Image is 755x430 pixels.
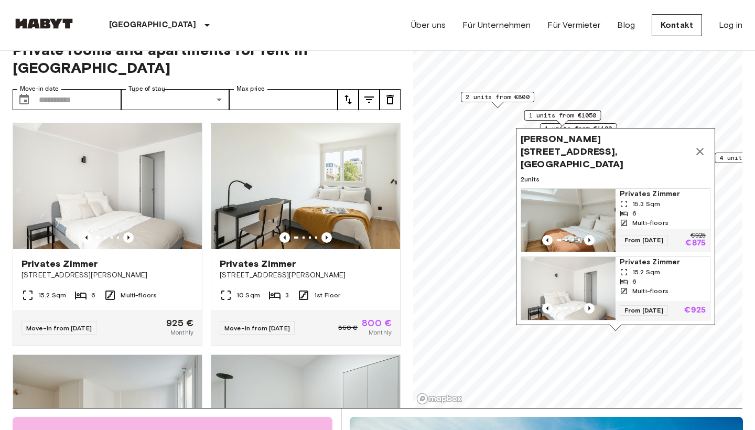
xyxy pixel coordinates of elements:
span: 1 units from €1050 [529,111,597,120]
span: 2 units [521,175,710,184]
label: Type of stay [128,84,165,93]
div: Map marker [516,128,715,331]
img: Marketing picture of unit FR-18-003-003-04 [521,257,616,320]
div: Map marker [540,123,617,139]
label: Max price [236,84,265,93]
button: Choose date [14,89,35,110]
span: Monthly [170,328,193,337]
p: €925 [684,306,706,315]
span: From [DATE] [620,235,668,245]
a: Log in [719,19,742,31]
img: Marketing picture of unit FR-18-003-003-04 [13,123,202,249]
a: Über uns [411,19,446,31]
span: Move-in from [DATE] [224,324,290,332]
span: Multi-floors [632,286,668,296]
span: Move-in from [DATE] [26,324,92,332]
button: tune [380,89,401,110]
span: 6 [632,277,637,286]
span: 1 units from €1100 [545,124,612,133]
span: 15.2 Sqm [632,267,660,277]
a: Marketing picture of unit FR-18-002-015-03HPrevious imagePrevious imagePrivates Zimmer[STREET_ADD... [211,123,401,346]
span: 10 Sqm [236,291,260,300]
span: 15.2 Sqm [38,291,66,300]
p: €925 [691,233,706,239]
span: Private rooms and apartments for rent in [GEOGRAPHIC_DATA] [13,41,401,77]
span: [STREET_ADDRESS][PERSON_NAME] [220,270,392,281]
span: 2 units from €800 [466,92,530,102]
button: tune [359,89,380,110]
p: [GEOGRAPHIC_DATA] [109,19,197,31]
a: Marketing picture of unit FR-18-003-003-04Previous imagePrevious imagePrivates Zimmer15.2 Sqm6Mul... [521,256,710,320]
a: Kontakt [652,14,702,36]
img: Marketing picture of unit FR-18-003-003-05 [521,189,616,252]
span: Privates Zimmer [620,257,706,267]
button: Previous image [584,235,595,245]
span: Multi-floors [121,291,157,300]
span: 6 [91,291,95,300]
span: Multi-floors [632,218,668,228]
span: From [DATE] [620,305,668,316]
span: [STREET_ADDRESS][PERSON_NAME] [21,270,193,281]
button: Previous image [123,232,134,243]
span: 1st Floor [314,291,340,300]
canvas: Map [413,28,742,408]
button: Previous image [584,303,595,314]
button: Previous image [542,235,553,245]
button: Previous image [321,232,332,243]
span: 925 € [166,318,193,328]
div: Map marker [524,110,601,126]
a: Marketing picture of unit FR-18-003-003-04Previous imagePrevious imagePrivates Zimmer[STREET_ADDR... [13,123,202,346]
a: Mapbox logo [416,393,462,405]
a: Für Vermieter [547,19,600,31]
span: 850 € [338,323,358,332]
a: Blog [617,19,635,31]
a: Für Unternehmen [462,19,531,31]
span: 15.3 Sqm [632,199,660,209]
button: Previous image [542,303,553,314]
a: Marketing picture of unit FR-18-003-003-05Previous imagePrevious imagePrivates Zimmer15.3 Sqm6Mul... [521,188,710,252]
button: tune [338,89,359,110]
span: Privates Zimmer [21,257,98,270]
div: Map marker [461,92,534,108]
span: 3 [285,291,289,300]
button: Previous image [279,232,290,243]
span: Privates Zimmer [220,257,296,270]
span: 6 [632,209,637,218]
span: [PERSON_NAME][STREET_ADDRESS], [GEOGRAPHIC_DATA] [521,133,689,170]
img: Marketing picture of unit FR-18-002-015-03H [211,123,400,249]
label: Move-in date [20,84,59,93]
img: Habyt [13,18,75,29]
span: Privates Zimmer [620,189,706,199]
span: 800 € [362,318,392,328]
button: Previous image [81,232,92,243]
span: Monthly [369,328,392,337]
p: €875 [685,239,706,248]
